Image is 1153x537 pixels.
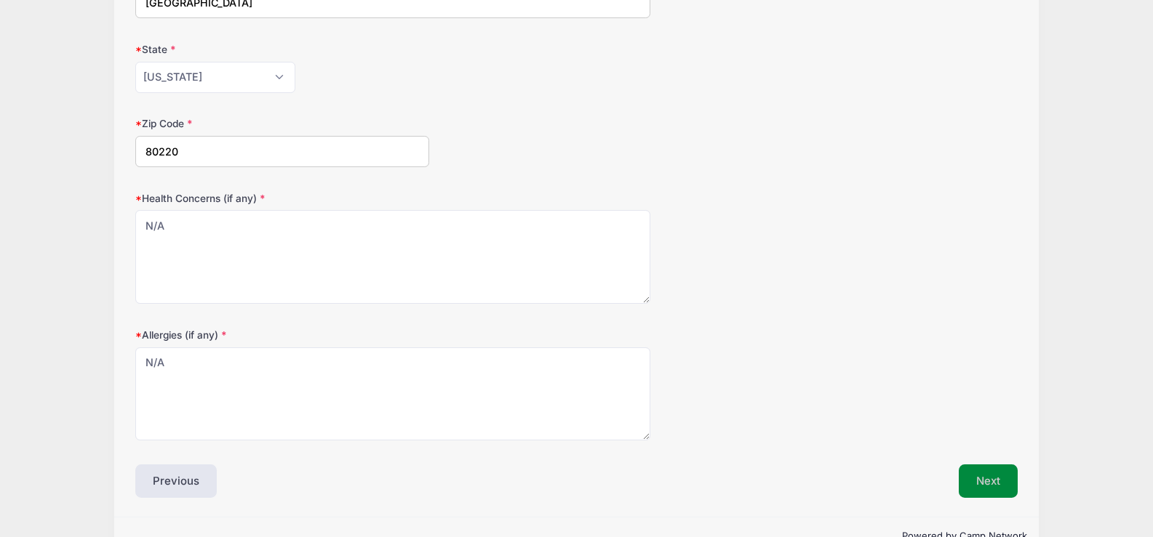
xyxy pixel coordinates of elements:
button: Previous [135,464,217,498]
label: Allergies (if any) [135,328,429,342]
input: xxxxx [135,136,429,167]
label: Zip Code [135,116,429,131]
label: State [135,42,429,57]
button: Next [959,464,1018,498]
label: Health Concerns (if any) [135,191,429,206]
